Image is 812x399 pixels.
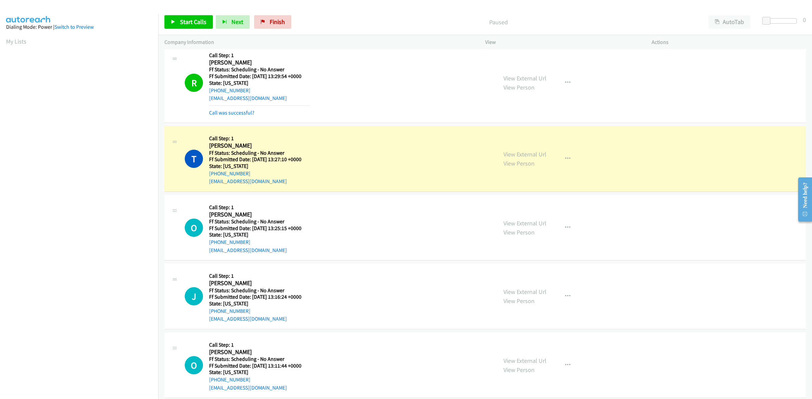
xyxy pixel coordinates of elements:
h5: State: [US_STATE] [209,80,310,86]
h5: Ff Status: Scheduling - No Answer [209,150,310,156]
div: The call is yet to be attempted [185,356,203,374]
h5: Call Step: 1 [209,273,310,279]
a: View Person [503,297,535,305]
a: View Person [503,159,535,167]
a: Finish [254,15,291,29]
h1: O [185,219,203,237]
h5: Ff Submitted Date: [DATE] 13:11:44 +0000 [209,363,310,369]
h5: State: [US_STATE] [209,231,310,238]
a: View Person [503,228,535,236]
a: [EMAIL_ADDRESS][DOMAIN_NAME] [209,247,287,253]
span: Next [231,18,243,26]
a: [EMAIL_ADDRESS][DOMAIN_NAME] [209,316,287,322]
h5: Call Step: 1 [209,204,310,211]
h5: Ff Submitted Date: [DATE] 13:27:10 +0000 [209,156,310,163]
h5: Call Step: 1 [209,52,310,59]
h5: Ff Submitted Date: [DATE] 13:29:54 +0000 [209,73,310,80]
iframe: Resource Center [792,173,812,226]
a: Switch to Preview [54,24,94,30]
div: 0 [803,15,806,24]
button: Next [216,15,250,29]
a: [PHONE_NUMBER] [209,170,250,177]
a: View External Url [503,219,546,227]
div: The call is yet to be attempted [185,287,203,305]
a: [PHONE_NUMBER] [209,376,250,383]
span: Start Calls [180,18,206,26]
button: AutoTab [708,15,750,29]
a: View External Url [503,357,546,365]
a: [EMAIL_ADDRESS][DOMAIN_NAME] [209,384,287,391]
iframe: Dialpad [6,52,158,373]
h2: [PERSON_NAME] [209,142,310,150]
h5: State: [US_STATE] [209,300,310,307]
h5: Ff Submitted Date: [DATE] 13:25:15 +0000 [209,225,310,232]
h5: Ff Status: Scheduling - No Answer [209,218,310,225]
p: Actions [652,38,806,46]
a: View External Url [503,74,546,82]
a: [PHONE_NUMBER] [209,308,250,314]
a: View External Url [503,288,546,296]
h5: Ff Status: Scheduling - No Answer [209,66,310,73]
a: View Person [503,366,535,374]
span: Finish [270,18,285,26]
h5: State: [US_STATE] [209,163,310,170]
h1: T [185,150,203,168]
a: View External Url [503,150,546,158]
h5: Ff Submitted Date: [DATE] 13:16:24 +0000 [209,294,310,300]
h5: Ff Status: Scheduling - No Answer [209,356,310,363]
h1: O [185,356,203,374]
a: View Person [503,83,535,91]
h1: J [185,287,203,305]
h2: [PERSON_NAME] [209,59,310,67]
a: [EMAIL_ADDRESS][DOMAIN_NAME] [209,178,287,184]
h2: [PERSON_NAME] [209,279,310,287]
h5: Call Step: 1 [209,342,310,348]
h5: Ff Status: Scheduling - No Answer [209,287,310,294]
div: Dialing Mode: Power | [6,23,152,31]
a: [EMAIL_ADDRESS][DOMAIN_NAME] [209,95,287,101]
p: Paused [300,18,696,27]
h5: State: [US_STATE] [209,369,310,376]
a: My Lists [6,38,26,45]
a: [PHONE_NUMBER] [209,239,250,245]
a: [PHONE_NUMBER] [209,87,250,94]
a: Start Calls [164,15,213,29]
p: View [485,38,639,46]
h5: Call Step: 1 [209,135,310,142]
div: Delay between calls (in seconds) [766,18,797,24]
a: Call was successful? [209,109,254,116]
h2: [PERSON_NAME] [209,348,310,356]
h1: R [185,74,203,92]
h2: [PERSON_NAME] [209,211,310,219]
p: Company Information [164,38,473,46]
